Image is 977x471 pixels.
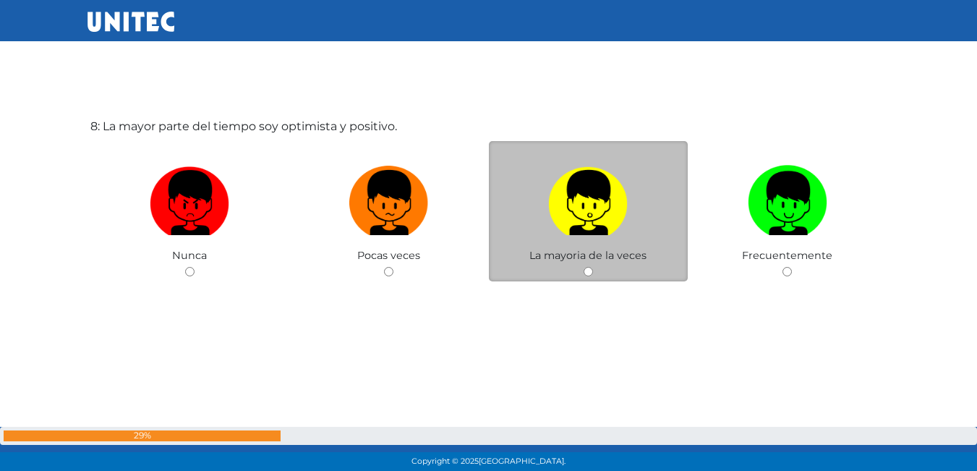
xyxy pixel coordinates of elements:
[4,430,281,441] div: 29%
[748,160,827,236] img: Frecuentemente
[548,160,628,236] img: La mayoria de la veces
[90,118,397,135] label: 8: La mayor parte del tiempo soy optimista y positivo.
[349,160,429,236] img: Pocas veces
[150,160,229,236] img: Nunca
[742,249,832,262] span: Frecuentemente
[88,12,174,32] img: UNITEC
[172,249,207,262] span: Nunca
[479,457,566,466] span: [GEOGRAPHIC_DATA].
[529,249,647,262] span: La mayoria de la veces
[357,249,420,262] span: Pocas veces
